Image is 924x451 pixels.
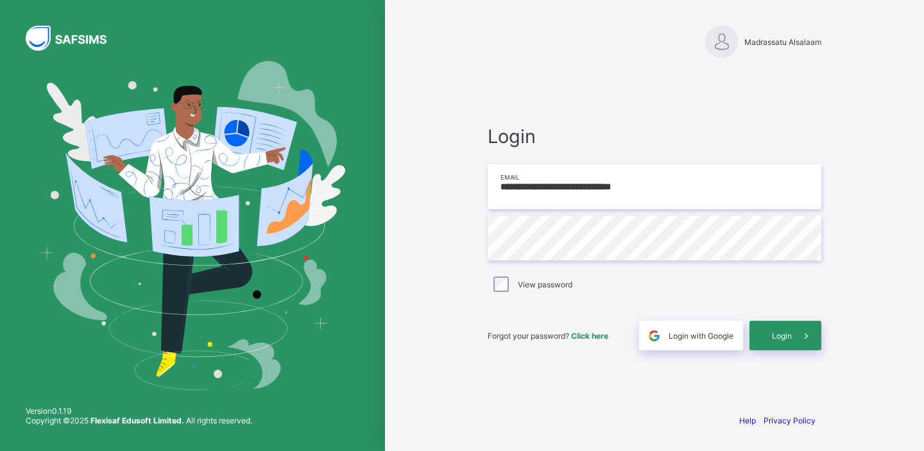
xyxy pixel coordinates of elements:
[90,416,184,425] strong: Flexisaf Edusoft Limited.
[518,280,572,289] label: View password
[488,331,608,341] span: Forgot your password?
[744,37,821,47] span: Madrassatu Alsalaam
[739,416,756,425] a: Help
[647,328,662,343] img: google.396cfc9801f0270233282035f929180a.svg
[26,26,122,51] img: SAFSIMS Logo
[26,406,252,416] span: Version 0.1.19
[40,61,345,389] img: Hero Image
[571,331,608,341] a: Click here
[772,331,792,341] span: Login
[26,416,252,425] span: Copyright © 2025 All rights reserved.
[669,331,733,341] span: Login with Google
[764,416,816,425] a: Privacy Policy
[488,125,821,148] span: Login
